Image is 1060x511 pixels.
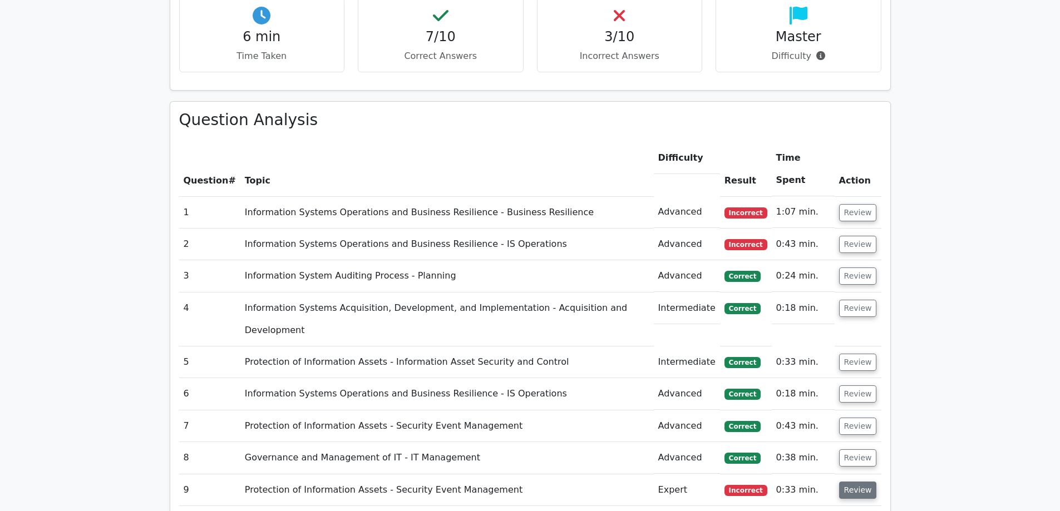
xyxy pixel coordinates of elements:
[724,421,761,432] span: Correct
[724,239,767,250] span: Incorrect
[189,29,336,45] h4: 6 min
[839,267,877,285] button: Review
[835,142,881,196] th: Action
[654,474,720,506] td: Expert
[654,442,720,474] td: Advanced
[179,229,240,260] td: 2
[240,229,654,260] td: Information Systems Operations and Business Resilience - IS Operations
[839,236,877,253] button: Review
[240,260,654,292] td: Information System Auditing Process - Planning
[724,357,761,368] span: Correct
[839,354,877,371] button: Review
[367,49,514,63] p: Correct Answers
[179,346,240,378] td: 5
[654,229,720,260] td: Advanced
[654,260,720,292] td: Advanced
[654,142,720,174] th: Difficulty
[240,142,654,196] th: Topic
[240,410,654,442] td: Protection of Information Assets - Security Event Management
[654,292,720,324] td: Intermediate
[772,474,835,506] td: 0:33 min.
[179,410,240,442] td: 7
[772,229,835,260] td: 0:43 min.
[240,196,654,228] td: Information Systems Operations and Business Resilience - Business Resilience
[725,29,872,45] h4: Master
[179,111,881,130] h3: Question Analysis
[546,29,693,45] h4: 3/10
[839,385,877,403] button: Review
[189,49,336,63] p: Time Taken
[240,292,654,346] td: Information Systems Acquisition, Development, and Implementation - Acquisition and Development
[724,207,767,219] span: Incorrect
[179,474,240,506] td: 9
[725,49,872,63] p: Difficulty
[179,142,240,196] th: #
[654,346,720,378] td: Intermediate
[654,410,720,442] td: Advanced
[772,196,835,228] td: 1:07 min.
[240,378,654,410] td: Information Systems Operations and Business Resilience - IS Operations
[724,303,761,314] span: Correct
[772,442,835,474] td: 0:38 min.
[839,449,877,467] button: Review
[772,346,835,378] td: 0:33 min.
[724,453,761,464] span: Correct
[240,474,654,506] td: Protection of Information Assets - Security Event Management
[839,300,877,317] button: Review
[240,346,654,378] td: Protection of Information Assets - Information Asset Security and Control
[720,142,772,196] th: Result
[772,292,835,324] td: 0:18 min.
[240,442,654,474] td: Governance and Management of IT - IT Management
[184,175,229,186] span: Question
[179,292,240,346] td: 4
[772,378,835,410] td: 0:18 min.
[654,196,720,228] td: Advanced
[179,196,240,228] td: 1
[724,485,767,496] span: Incorrect
[367,29,514,45] h4: 7/10
[546,49,693,63] p: Incorrect Answers
[839,418,877,435] button: Review
[724,271,761,282] span: Correct
[839,204,877,221] button: Review
[654,378,720,410] td: Advanced
[724,389,761,400] span: Correct
[772,142,835,196] th: Time Spent
[179,442,240,474] td: 8
[179,378,240,410] td: 6
[179,260,240,292] td: 3
[772,260,835,292] td: 0:24 min.
[772,410,835,442] td: 0:43 min.
[839,482,877,499] button: Review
